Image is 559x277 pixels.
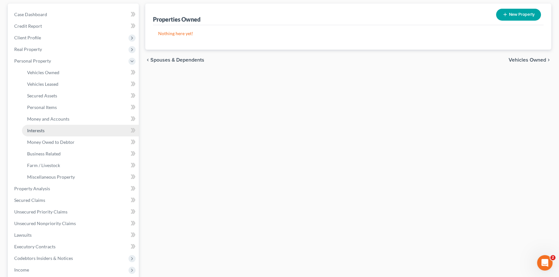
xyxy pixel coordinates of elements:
[14,244,56,249] span: Executory Contracts
[150,57,204,63] span: Spouses & Dependents
[27,151,61,156] span: Business Related
[14,186,50,191] span: Property Analysis
[509,57,546,63] span: Vehicles Owned
[27,139,75,145] span: Money Owed to Debtor
[22,171,139,183] a: Miscellaneous Property
[9,218,139,229] a: Unsecured Nonpriority Claims
[14,23,42,29] span: Credit Report
[27,128,45,133] span: Interests
[9,241,139,252] a: Executory Contracts
[550,255,555,260] span: 2
[27,93,57,98] span: Secured Assets
[22,102,139,113] a: Personal Items
[537,255,553,271] iframe: Intercom live chat
[9,183,139,194] a: Property Analysis
[14,221,76,226] span: Unsecured Nonpriority Claims
[27,81,58,87] span: Vehicles Leased
[9,194,139,206] a: Secured Claims
[22,125,139,136] a: Interests
[14,46,42,52] span: Real Property
[14,12,47,17] span: Case Dashboard
[14,197,45,203] span: Secured Claims
[14,35,41,40] span: Client Profile
[22,78,139,90] a: Vehicles Leased
[22,148,139,160] a: Business Related
[14,267,29,272] span: Income
[145,57,150,63] i: chevron_left
[9,229,139,241] a: Lawsuits
[546,57,551,63] i: chevron_right
[22,67,139,78] a: Vehicles Owned
[27,116,69,122] span: Money and Accounts
[22,136,139,148] a: Money Owed to Debtor
[153,15,200,23] div: Properties Owned
[14,255,73,261] span: Codebtors Insiders & Notices
[14,232,32,238] span: Lawsuits
[22,90,139,102] a: Secured Assets
[27,70,59,75] span: Vehicles Owned
[9,20,139,32] a: Credit Report
[145,57,204,63] button: chevron_left Spouses & Dependents
[14,58,51,64] span: Personal Property
[27,104,57,110] span: Personal Items
[496,9,541,21] button: New Property
[14,209,67,214] span: Unsecured Priority Claims
[9,206,139,218] a: Unsecured Priority Claims
[27,163,60,168] span: Farm / Livestock
[158,30,538,37] p: Nothing here yet!
[509,57,551,63] button: Vehicles Owned chevron_right
[22,113,139,125] a: Money and Accounts
[27,174,75,180] span: Miscellaneous Property
[9,9,139,20] a: Case Dashboard
[22,160,139,171] a: Farm / Livestock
